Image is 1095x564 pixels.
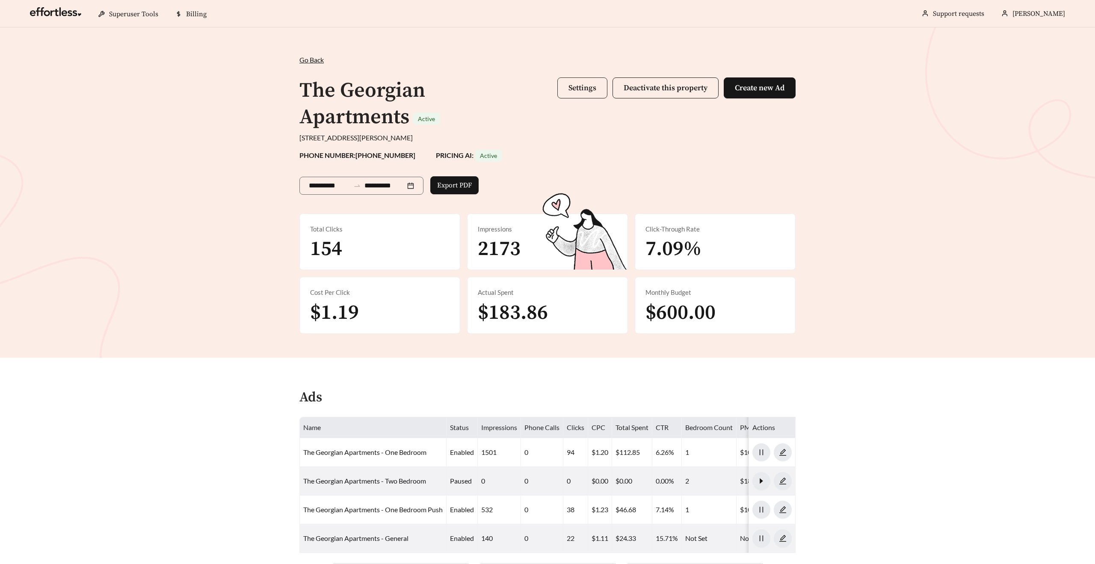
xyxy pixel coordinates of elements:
td: 140 [478,524,521,553]
span: 2173 [478,236,521,262]
button: Settings [557,77,607,98]
span: enabled [450,534,474,542]
th: Total Spent [612,417,652,438]
td: 1501 [478,438,521,467]
span: Billing [186,10,207,18]
strong: PHONE NUMBER: [PHONE_NUMBER] [299,151,415,159]
span: $600.00 [645,300,716,326]
button: Deactivate this property [613,77,719,98]
span: Settings [568,83,596,93]
td: 15.71% [652,524,682,553]
td: 1 [682,438,737,467]
td: $1.20 [588,438,612,467]
a: edit [774,448,792,456]
td: $112.85 [612,438,652,467]
span: Active [418,115,435,122]
td: 22 [563,524,588,553]
td: 532 [478,496,521,524]
span: [PERSON_NAME] [1012,9,1065,18]
span: to [353,182,361,190]
a: edit [774,505,792,514]
td: $1.23 [588,496,612,524]
span: Create new Ad [735,83,784,93]
td: 7.14% [652,496,682,524]
td: Not Set [737,524,814,553]
span: swap-right [353,182,361,190]
button: Export PDF [430,176,479,194]
td: $46.68 [612,496,652,524]
td: 0 [521,496,563,524]
th: Status [447,417,478,438]
span: CPC [592,423,605,431]
td: $0.00 [612,467,652,496]
div: [STREET_ADDRESS][PERSON_NAME] [299,133,796,143]
a: The Georgian Apartments - One Bedroom [303,448,426,456]
th: PMS/Scraper Unit Price [737,417,814,438]
button: pause [752,501,770,519]
th: Clicks [563,417,588,438]
td: $1.11 [588,524,612,553]
div: Cost Per Click [310,288,450,297]
a: The Georgian Apartments - One Bedroom Push [303,505,443,514]
a: edit [774,477,792,485]
span: enabled [450,448,474,456]
a: Support requests [933,9,984,18]
span: caret-right [753,477,770,485]
span: CTR [656,423,669,431]
span: Export PDF [437,180,472,190]
td: $0.00 [588,467,612,496]
span: Deactivate this property [624,83,707,93]
button: caret-right [752,472,770,490]
span: $183.86 [478,300,548,326]
td: 0.00% [652,467,682,496]
td: Not Set [682,524,737,553]
button: edit [774,501,792,519]
td: 1 [682,496,737,524]
td: 0 [521,467,563,496]
span: pause [753,448,770,456]
span: pause [753,506,770,514]
div: Click-Through Rate [645,224,785,234]
a: edit [774,534,792,542]
td: $1845 [737,467,814,496]
span: paused [450,477,472,485]
th: Phone Calls [521,417,563,438]
span: Active [480,152,497,159]
button: edit [774,529,792,547]
div: Total Clicks [310,224,450,234]
span: Superuser Tools [109,10,158,18]
h1: The Georgian Apartments [299,78,425,130]
td: 6.26% [652,438,682,467]
span: enabled [450,505,474,514]
td: $24.33 [612,524,652,553]
span: $1.19 [310,300,359,326]
td: 0 [478,467,521,496]
div: Actual Spent [478,288,617,297]
a: The Georgian Apartments - General [303,534,408,542]
td: 2 [682,467,737,496]
span: Go Back [299,56,324,64]
td: 38 [563,496,588,524]
td: 0 [563,467,588,496]
button: pause [752,529,770,547]
th: Bedroom Count [682,417,737,438]
td: 0 [521,524,563,553]
th: Actions [749,417,796,438]
span: pause [753,534,770,542]
h4: Ads [299,390,322,405]
span: 154 [310,236,342,262]
div: Impressions [478,224,617,234]
td: $1065 [737,496,814,524]
button: pause [752,443,770,461]
span: 7.09% [645,236,701,262]
th: Impressions [478,417,521,438]
span: edit [774,506,791,514]
button: edit [774,472,792,490]
th: Name [300,417,447,438]
button: Create new Ad [724,77,796,98]
div: Monthly Budget [645,288,785,297]
td: 0 [521,438,563,467]
strong: PRICING AI: [436,151,502,159]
